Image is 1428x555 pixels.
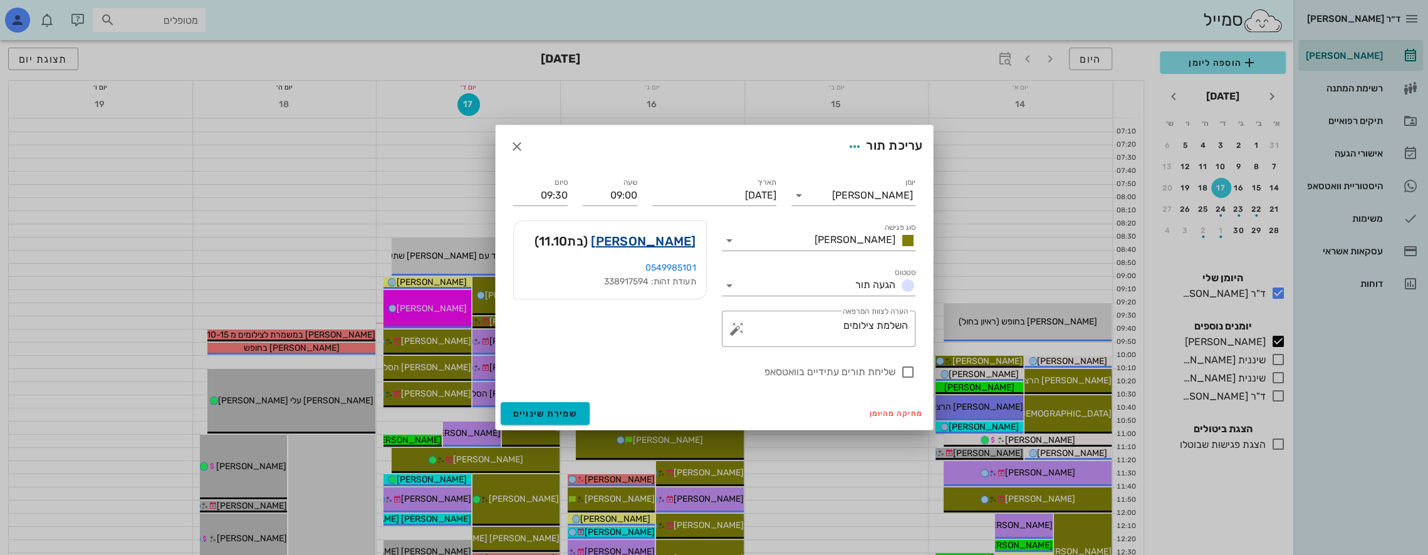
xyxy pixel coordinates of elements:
span: (בת ) [534,231,588,251]
button: שמירת שינויים [501,402,590,425]
span: שמירת שינויים [513,408,578,419]
div: תעודת זהות: 338917594 [524,275,696,289]
label: יומן [905,178,915,187]
label: סיום [555,178,568,187]
label: הערה לצוות המרפאה [842,307,907,316]
a: 0549985101 [645,262,696,273]
div: [PERSON_NAME] [832,190,913,201]
div: סטטוסהגעה תור [722,276,915,296]
span: מחיקה מהיומן [870,409,923,418]
label: תאריך [756,178,776,187]
div: עריכת תור [843,135,922,158]
button: מחיקה מהיומן [865,405,928,422]
label: שעה [623,178,637,187]
div: יומן[PERSON_NAME] [791,185,915,205]
a: [PERSON_NAME] [591,231,696,251]
span: הגעה תור [855,279,895,291]
span: [PERSON_NAME] [815,234,895,246]
span: 11.10 [539,234,567,249]
label: סטטוס [895,268,915,277]
label: שליחת תורים עתידיים בוואטסאפ [513,366,895,378]
label: סוג פגישה [884,223,915,232]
